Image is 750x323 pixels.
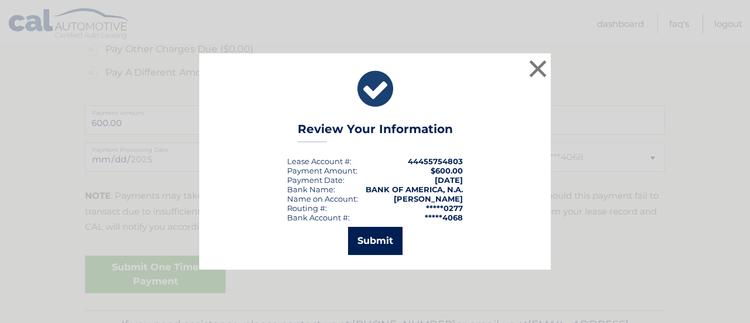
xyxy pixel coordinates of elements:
[287,175,345,185] div: :
[526,57,550,80] button: ×
[435,175,463,185] span: [DATE]
[287,175,343,185] span: Payment Date
[394,194,463,203] strong: [PERSON_NAME]
[287,166,357,175] div: Payment Amount:
[348,227,403,255] button: Submit
[287,213,350,222] div: Bank Account #:
[408,157,463,166] strong: 44455754803
[287,203,327,213] div: Routing #:
[431,166,463,175] span: $600.00
[366,185,463,194] strong: BANK OF AMERICA, N.A.
[298,122,453,142] h3: Review Your Information
[287,157,352,166] div: Lease Account #:
[287,185,335,194] div: Bank Name:
[287,194,358,203] div: Name on Account:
